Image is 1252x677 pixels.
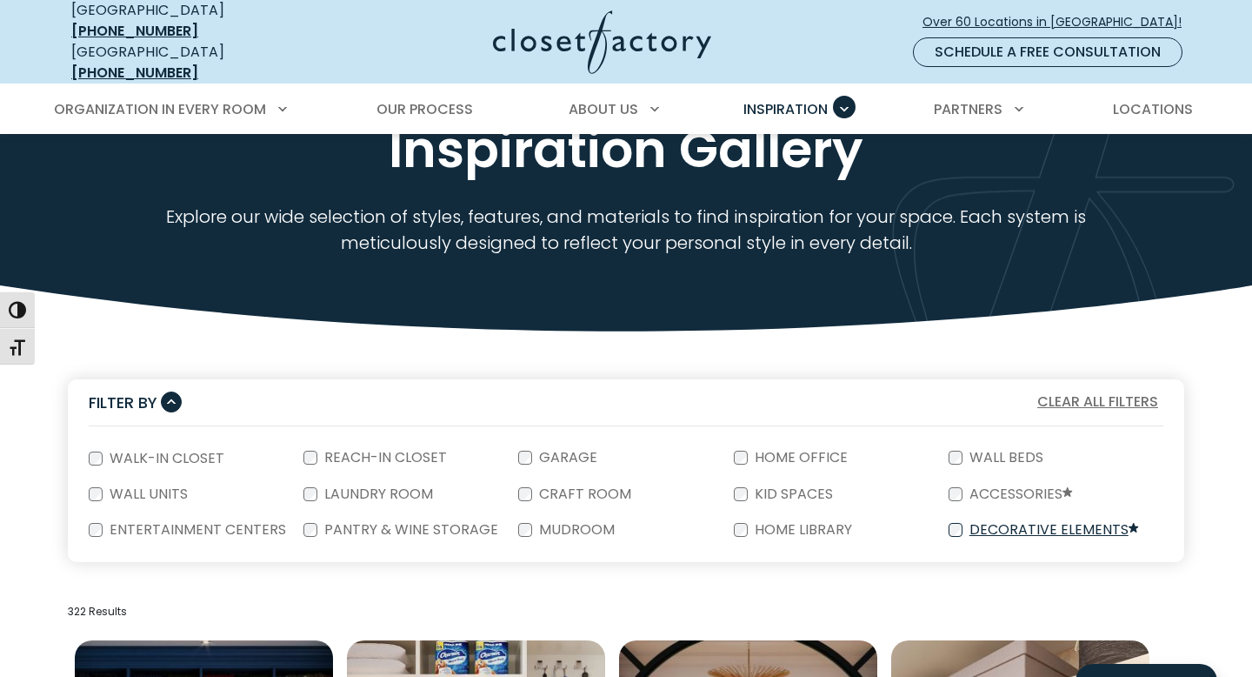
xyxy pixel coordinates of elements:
label: Craft Room [532,487,635,501]
button: Filter By [89,390,182,415]
label: Garage [532,451,601,465]
a: [PHONE_NUMBER] [71,21,198,41]
label: Pantry & Wine Storage [317,523,502,537]
p: 322 Results [68,604,1184,620]
span: About Us [569,99,638,119]
label: Kid Spaces [748,487,836,501]
span: Inspiration [743,99,828,119]
span: Partners [934,99,1002,119]
label: Home Office [748,451,851,465]
label: Wall Beds [962,451,1047,465]
label: Walk-In Closet [103,452,228,466]
label: Reach-In Closet [317,451,450,465]
button: Clear All Filters [1032,391,1163,413]
label: Laundry Room [317,487,436,501]
label: Accessories [962,487,1076,502]
h1: Inspiration Gallery [68,117,1184,183]
span: Organization in Every Room [54,99,266,119]
img: Closet Factory Logo [493,10,711,74]
span: Our Process [376,99,473,119]
a: [PHONE_NUMBER] [71,63,198,83]
span: Over 60 Locations in [GEOGRAPHIC_DATA]! [922,13,1195,31]
label: Wall Units [103,487,191,501]
div: [GEOGRAPHIC_DATA] [71,42,323,84]
label: Mudroom [532,523,618,537]
span: Locations [1113,99,1193,119]
a: Schedule a Free Consultation [913,37,1182,67]
a: Over 60 Locations in [GEOGRAPHIC_DATA]! [922,7,1196,37]
label: Home Library [748,523,856,537]
nav: Primary Menu [42,85,1210,134]
label: Decorative Elements [962,523,1142,538]
p: Explore our wide selection of styles, features, and materials to find inspiration for your space.... [116,204,1137,256]
label: Entertainment Centers [103,523,290,537]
